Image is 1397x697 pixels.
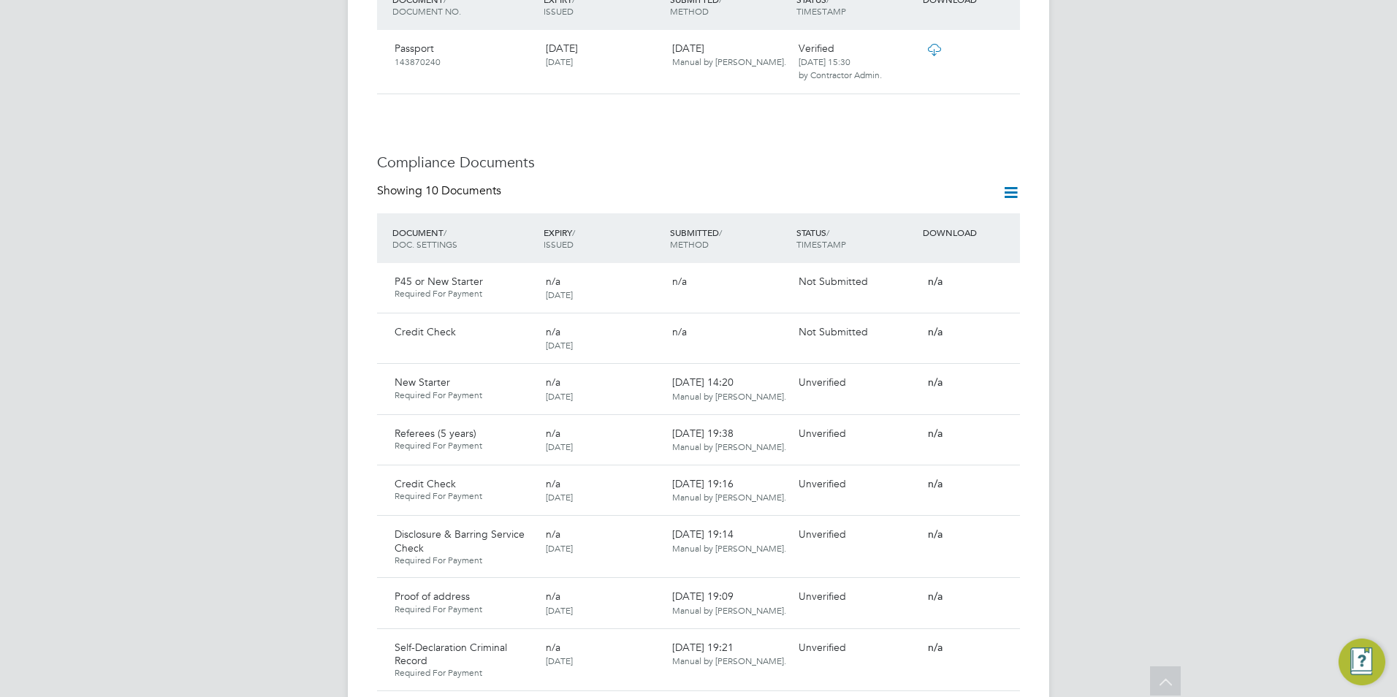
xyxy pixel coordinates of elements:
[395,641,507,667] span: Self-Declaration Criminal Record
[925,427,943,440] span: n/a
[799,641,846,654] span: Unverified
[546,491,573,503] span: [DATE]
[395,667,534,679] span: Required For Payment
[395,325,456,338] span: Credit Check
[672,376,786,402] span: [DATE] 14:20
[672,441,786,452] span: Manual by [PERSON_NAME].
[395,288,534,300] span: Required For Payment
[389,219,540,257] div: DOCUMENT
[672,56,786,67] span: Manual by [PERSON_NAME].
[1339,639,1385,685] button: Engage Resource Center
[546,339,573,351] span: [DATE]
[925,590,943,603] span: n/a
[395,527,525,554] span: Disclosure & Barring Service Check
[546,477,560,490] span: n/a
[672,542,786,554] span: Manual by [PERSON_NAME].
[546,527,560,541] span: n/a
[672,477,786,503] span: [DATE] 19:16
[672,491,786,503] span: Manual by [PERSON_NAME].
[540,36,666,74] div: [DATE]
[925,275,943,288] span: n/a
[672,325,687,338] span: n/a
[395,427,476,440] span: Referees (5 years)
[546,325,560,338] span: n/a
[796,5,846,17] span: TIMESTAMP
[672,390,786,402] span: Manual by [PERSON_NAME].
[395,603,534,615] span: Required For Payment
[546,641,560,654] span: n/a
[546,289,573,300] span: [DATE]
[666,219,793,257] div: SUBMITTED
[546,655,573,666] span: [DATE]
[395,490,534,502] span: Required For Payment
[544,5,574,17] span: ISSUED
[796,238,846,250] span: TIMESTAMP
[799,376,846,389] span: Unverified
[672,275,687,288] span: n/a
[672,590,786,616] span: [DATE] 19:09
[392,5,461,17] span: DOCUMENT NO.
[425,183,501,198] span: 10 Documents
[546,604,573,616] span: [DATE]
[395,389,534,401] span: Required For Payment
[919,219,1020,245] div: DOWNLOAD
[799,590,846,603] span: Unverified
[799,325,868,338] span: Not Submitted
[925,376,943,389] span: n/a
[925,325,943,338] span: n/a
[540,219,666,257] div: EXPIRY
[546,542,573,554] span: [DATE]
[826,226,829,238] span: /
[389,36,540,74] div: Passport
[799,275,868,288] span: Not Submitted
[544,238,574,250] span: ISSUED
[395,440,534,452] span: Required For Payment
[925,477,943,490] span: n/a
[799,527,846,541] span: Unverified
[799,42,834,55] span: Verified
[546,275,560,288] span: n/a
[395,477,456,490] span: Credit Check
[546,390,573,402] span: [DATE]
[392,238,457,250] span: DOC. SETTINGS
[546,590,560,603] span: n/a
[799,477,846,490] span: Unverified
[799,56,850,67] span: [DATE] 15:30
[546,427,560,440] span: n/a
[672,527,786,554] span: [DATE] 19:14
[572,226,575,238] span: /
[670,5,709,17] span: METHOD
[925,527,943,541] span: n/a
[666,36,793,74] div: [DATE]
[395,555,534,566] span: Required For Payment
[395,56,441,67] span: 143870240
[799,427,846,440] span: Unverified
[377,183,504,199] div: Showing
[444,226,446,238] span: /
[799,69,882,80] span: by Contractor Admin.
[925,641,943,654] span: n/a
[395,590,470,603] span: Proof of address
[395,376,450,389] span: New Starter
[546,376,560,389] span: n/a
[377,153,1020,172] h3: Compliance Documents
[672,655,786,666] span: Manual by [PERSON_NAME].
[793,219,919,257] div: STATUS
[395,275,483,288] span: P45 or New Starter
[546,441,573,452] span: [DATE]
[672,604,786,616] span: Manual by [PERSON_NAME].
[670,238,709,250] span: METHOD
[672,427,786,453] span: [DATE] 19:38
[546,56,573,67] span: [DATE]
[672,641,786,667] span: [DATE] 19:21
[719,226,722,238] span: /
